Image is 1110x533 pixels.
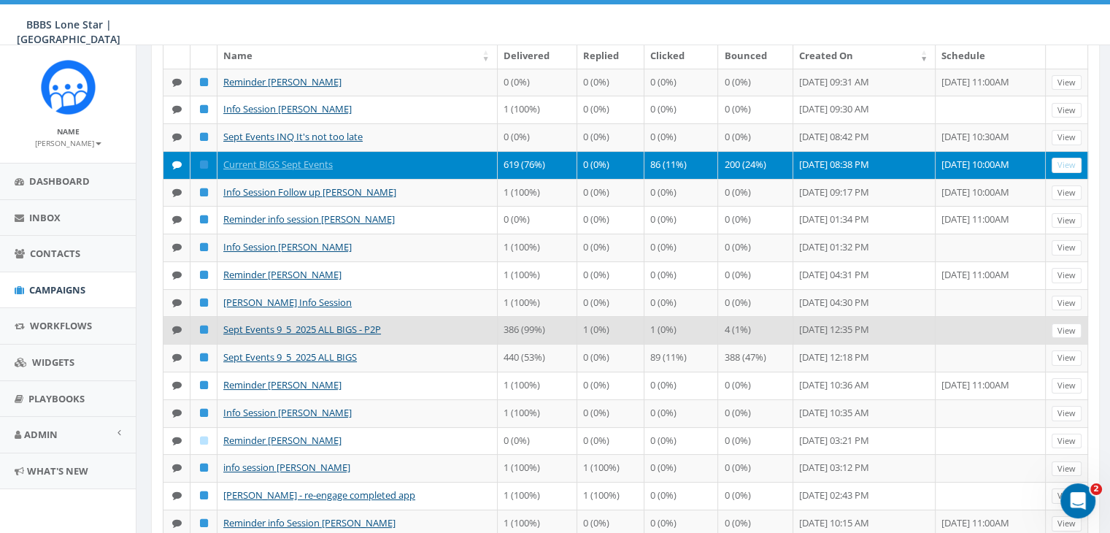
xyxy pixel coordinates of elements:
[498,234,578,261] td: 1 (100%)
[498,43,578,69] th: Delivered
[577,316,644,344] td: 1 (0%)
[1052,461,1082,477] a: View
[644,69,718,96] td: 0 (0%)
[793,482,936,510] td: [DATE] 02:43 PM
[644,289,718,317] td: 0 (0%)
[200,104,208,114] i: Published
[498,123,578,151] td: 0 (0%)
[498,399,578,427] td: 1 (100%)
[936,372,1046,399] td: [DATE] 11:00AM
[200,132,208,142] i: Published
[57,126,80,137] small: Name
[32,356,74,369] span: Widgets
[793,43,936,69] th: Created On: activate to sort column ascending
[172,298,182,307] i: Text SMS
[35,136,101,149] a: [PERSON_NAME]
[223,212,395,226] a: Reminder info session [PERSON_NAME]
[223,102,352,115] a: Info Session [PERSON_NAME]
[498,69,578,96] td: 0 (0%)
[644,399,718,427] td: 0 (0%)
[644,261,718,289] td: 0 (0%)
[200,518,208,528] i: Published
[936,179,1046,207] td: [DATE] 10:00AM
[577,96,644,123] td: 0 (0%)
[577,399,644,427] td: 0 (0%)
[498,96,578,123] td: 1 (100%)
[200,380,208,390] i: Published
[793,427,936,455] td: [DATE] 03:21 PM
[172,215,182,224] i: Text SMS
[793,289,936,317] td: [DATE] 04:30 PM
[29,283,85,296] span: Campaigns
[577,123,644,151] td: 0 (0%)
[577,43,644,69] th: Replied
[217,43,498,69] th: Name: activate to sort column ascending
[644,234,718,261] td: 0 (0%)
[223,434,342,447] a: Reminder [PERSON_NAME]
[577,206,644,234] td: 0 (0%)
[936,123,1046,151] td: [DATE] 10:30AM
[172,132,182,142] i: Text SMS
[223,158,333,171] a: Current BIGS Sept Events
[936,43,1046,69] th: Schedule
[200,188,208,197] i: Published
[172,491,182,500] i: Text SMS
[35,138,101,148] small: [PERSON_NAME]
[577,372,644,399] td: 0 (0%)
[644,96,718,123] td: 0 (0%)
[24,428,58,441] span: Admin
[223,406,352,419] a: Info Session [PERSON_NAME]
[498,482,578,510] td: 1 (100%)
[718,69,793,96] td: 0 (0%)
[718,206,793,234] td: 0 (0%)
[223,323,381,336] a: Sept Events 9_5_2025 ALL BIGS - P2P
[644,454,718,482] td: 0 (0%)
[793,123,936,151] td: [DATE] 08:42 PM
[498,427,578,455] td: 0 (0%)
[1052,296,1082,311] a: View
[577,261,644,289] td: 0 (0%)
[718,427,793,455] td: 0 (0%)
[793,151,936,179] td: [DATE] 08:38 PM
[1052,240,1082,256] a: View
[644,43,718,69] th: Clicked
[223,461,350,474] a: info session [PERSON_NAME]
[1052,323,1082,339] a: View
[200,463,208,472] i: Published
[498,454,578,482] td: 1 (100%)
[1052,268,1082,283] a: View
[41,60,96,115] img: Rally_Corp_Icon.png
[577,454,644,482] td: 1 (100%)
[644,344,718,372] td: 89 (11%)
[200,353,208,362] i: Published
[29,211,61,224] span: Inbox
[223,350,357,364] a: Sept Events 9_5_2025 ALL BIGS
[223,240,352,253] a: Info Session [PERSON_NAME]
[200,160,208,169] i: Published
[223,378,342,391] a: Reminder [PERSON_NAME]
[498,316,578,344] td: 386 (99%)
[172,188,182,197] i: Text SMS
[718,234,793,261] td: 0 (0%)
[718,179,793,207] td: 0 (0%)
[644,482,718,510] td: 0 (0%)
[793,454,936,482] td: [DATE] 03:12 PM
[936,206,1046,234] td: [DATE] 11:00AM
[17,18,120,46] span: BBBS Lone Star | [GEOGRAPHIC_DATA]
[200,298,208,307] i: Published
[29,175,90,188] span: Dashboard
[644,206,718,234] td: 0 (0%)
[200,408,208,418] i: Published
[200,242,208,252] i: Published
[793,69,936,96] td: [DATE] 09:31 AM
[1090,483,1102,495] span: 2
[498,344,578,372] td: 440 (53%)
[28,392,85,405] span: Playbooks
[172,160,182,169] i: Text SMS
[793,316,936,344] td: [DATE] 12:35 PM
[577,151,644,179] td: 0 (0%)
[577,234,644,261] td: 0 (0%)
[793,179,936,207] td: [DATE] 09:17 PM
[1052,213,1082,229] a: View
[1052,103,1082,118] a: View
